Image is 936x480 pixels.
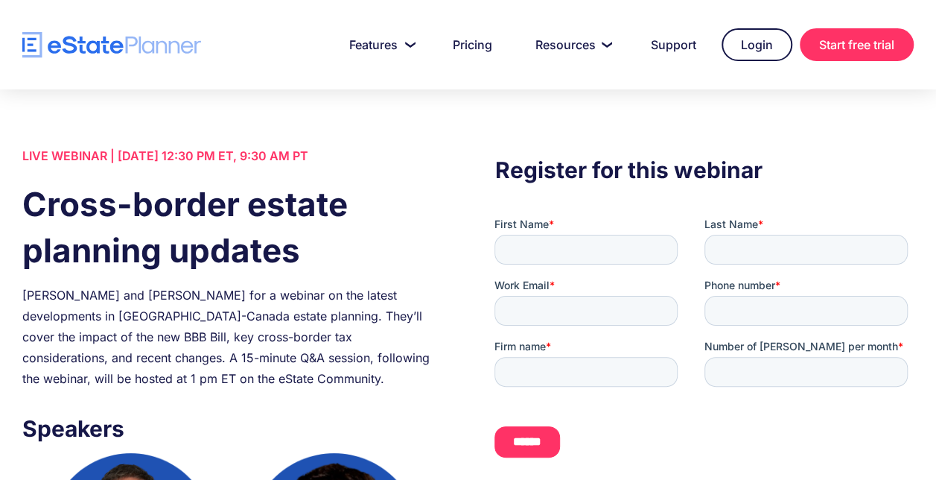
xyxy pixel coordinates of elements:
a: Features [331,30,427,60]
div: LIVE WEBINAR | [DATE] 12:30 PM ET, 9:30 AM PT [22,145,442,166]
a: Resources [518,30,625,60]
h3: Speakers [22,411,442,446]
a: home [22,32,201,58]
h3: Register for this webinar [494,153,914,187]
iframe: Form 0 [494,217,914,470]
h1: Cross-border estate planning updates [22,181,442,274]
div: [PERSON_NAME] and [PERSON_NAME] for a webinar on the latest developments in [GEOGRAPHIC_DATA]-Can... [22,285,442,389]
a: Login [722,28,792,61]
a: Pricing [435,30,510,60]
a: Support [633,30,714,60]
a: Start free trial [800,28,914,61]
